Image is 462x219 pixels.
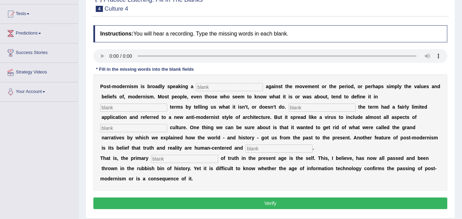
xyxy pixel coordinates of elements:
b: n [242,104,245,110]
input: blank [246,145,313,153]
b: h [372,84,375,89]
b: o [117,84,120,89]
b: y [162,84,165,89]
b: h [273,94,276,99]
b: i [374,94,375,99]
b: r [125,84,127,89]
b: r [174,104,176,110]
a: Your Account [0,82,78,99]
b: n [174,114,177,120]
b: s [106,84,109,89]
b: o [322,84,325,89]
input: blank [151,155,218,163]
b: o [121,114,124,120]
b: w [220,94,224,99]
b: v [414,84,417,89]
b: h [406,84,409,89]
b: m [196,114,200,120]
b: e [424,84,426,89]
b: t [167,94,169,99]
b: s [213,104,216,110]
b: s [309,94,312,99]
b: e [370,104,372,110]
b: t [192,114,193,120]
b: p [172,94,175,99]
b: r [345,84,346,89]
b: e [174,94,177,99]
b: n [335,94,339,99]
b: a [155,84,158,89]
b: t [194,104,196,110]
b: e [184,94,187,99]
b: b [186,104,189,110]
b: r [325,84,326,89]
b: h [223,104,226,110]
b: f [113,94,114,99]
b: - [195,114,196,120]
b: s [278,84,281,89]
b: , [187,94,188,99]
b: a [417,84,420,89]
b: t [246,104,248,110]
b: t [161,114,163,120]
b: e [104,94,107,99]
b: t [247,94,249,99]
b: r [371,84,372,89]
b: i [289,94,290,99]
b: l [419,84,421,89]
b: a [191,84,194,89]
b: k [178,84,181,89]
input: blank [100,104,167,112]
b: p [104,114,107,120]
b: n [182,84,185,89]
b: i [346,84,348,89]
b: m [176,104,180,110]
b: v [194,94,196,99]
b: t [368,104,370,110]
b: m [112,84,116,89]
b: u [323,94,326,99]
input: blank [100,124,167,132]
b: m [240,94,245,99]
b: e [173,84,176,89]
b: w [219,104,223,110]
b: e [153,114,156,120]
b: m [414,104,419,110]
button: Verify [93,197,447,209]
span: 4 [96,6,103,12]
b: d [203,114,206,120]
b: e [342,84,345,89]
b: r [209,114,211,120]
b: e [334,84,336,89]
b: n [202,104,205,110]
b: i [238,104,239,110]
b: , [248,104,249,110]
b: n [360,94,363,99]
b: p [180,94,183,99]
b: t [274,104,276,110]
b: a [266,84,268,89]
b: d [135,114,138,120]
b: l [405,104,407,110]
b: o [200,114,203,120]
b: a [186,114,189,120]
b: e [238,94,240,99]
b: w [180,114,183,120]
b: t [329,84,331,89]
b: e [196,104,198,110]
b: b [102,94,105,99]
b: o [132,94,135,99]
b: n [270,104,274,110]
b: i [120,114,121,120]
b: t [285,84,287,89]
b: f [145,114,147,120]
b: i [274,84,275,89]
b: . [285,104,286,110]
b: e [409,84,411,89]
b: e [143,114,145,120]
b: p [395,84,398,89]
a: Tests [0,4,78,22]
b: n [315,84,318,89]
b: t [118,114,120,120]
b: r [403,104,405,110]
